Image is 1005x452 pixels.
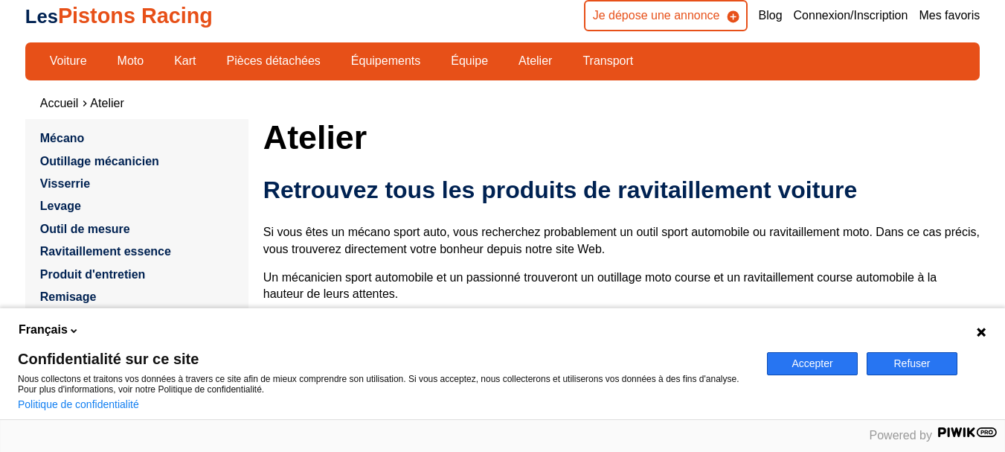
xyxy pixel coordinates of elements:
[40,200,81,212] a: Levage
[341,48,430,74] a: Équipements
[40,177,90,190] a: Visserrie
[40,223,130,235] a: Outil de mesure
[40,155,159,168] a: Outillage mécanicien
[40,245,171,258] a: Ravitaillement essence
[573,48,643,74] a: Transport
[18,374,749,395] p: Nous collectons et traitons vos données à travers ce site afin de mieux comprendre son utilisatio...
[164,48,205,74] a: Kart
[509,48,562,74] a: Atelier
[870,429,933,442] span: Powered by
[767,352,858,375] button: Accepter
[108,48,154,74] a: Moto
[263,175,980,205] h2: Retrouvez tous les produits de ravitaillement voiture
[18,398,139,410] a: Politique de confidentialité
[40,97,79,109] a: Accueil
[263,119,980,155] h1: Atelier
[40,290,97,303] a: Remisage
[919,7,980,24] a: Mes favoris
[759,7,783,24] a: Blog
[263,224,980,258] p: Si vous êtes un mécano sport auto, vous recherchez probablement un outil sport automobile ou ravi...
[25,4,213,28] a: LesPistons Racing
[263,270,980,303] p: Un mécanicien sport automobile et un passionné trouveront un outillage moto course et un ravitail...
[794,7,908,24] a: Connexion/Inscription
[441,48,498,74] a: Équipe
[217,48,330,74] a: Pièces détachées
[40,268,146,281] a: Produit d'entretien
[40,48,97,74] a: Voiture
[867,352,957,375] button: Refuser
[18,351,749,366] span: Confidentialité sur ce site
[25,6,58,27] span: Les
[19,322,68,338] span: Français
[90,97,123,109] a: Atelier
[40,132,85,144] a: Mécano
